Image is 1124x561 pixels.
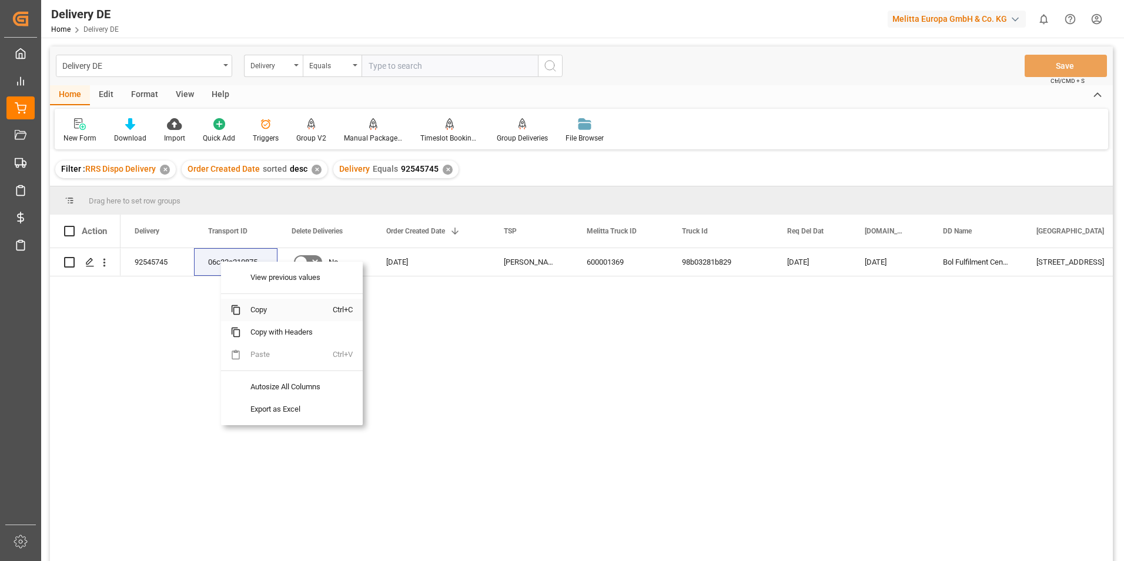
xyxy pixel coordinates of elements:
[188,164,260,173] span: Order Created Date
[203,85,238,105] div: Help
[89,196,180,205] span: Drag here to set row groups
[303,55,362,77] button: open menu
[888,8,1031,30] button: Melitta Europa GmbH & Co. KG
[566,133,604,143] div: File Browser
[668,248,773,276] div: 98b03281b829
[203,133,235,143] div: Quick Add
[373,164,398,173] span: Equals
[263,164,287,173] span: sorted
[333,343,358,366] span: Ctrl+V
[167,85,203,105] div: View
[401,164,439,173] span: 92545745
[241,321,333,343] span: Copy with Headers
[292,227,343,235] span: Delete Deliveries
[241,398,333,420] span: Export as Excel
[1057,6,1083,32] button: Help Center
[90,85,122,105] div: Edit
[888,11,1026,28] div: Melitta Europa GmbH & Co. KG
[329,249,338,276] span: No
[497,133,548,143] div: Group Deliveries
[253,133,279,143] div: Triggers
[443,165,453,175] div: ✕
[1051,76,1085,85] span: Ctrl/CMD + S
[333,299,358,321] span: Ctrl+C
[929,248,1022,276] div: Bol Fulfilment Center 1
[386,227,445,235] span: Order Created Date
[490,248,573,276] div: [PERSON_NAME] BENELUX
[50,85,90,105] div: Home
[312,165,322,175] div: ✕
[135,227,159,235] span: Delivery
[56,55,232,77] button: open menu
[241,299,333,321] span: Copy
[538,55,563,77] button: search button
[114,133,146,143] div: Download
[504,227,517,235] span: TSP
[82,226,107,236] div: Action
[573,248,668,276] div: 600001369
[362,55,538,77] input: Type to search
[344,133,403,143] div: Manual Package TypeDetermination
[250,58,290,71] div: Delivery
[194,248,277,276] div: 06c32e210875
[587,227,637,235] span: Melitta Truck ID
[160,165,170,175] div: ✕
[61,164,85,173] span: Filter :
[62,58,219,72] div: Delivery DE
[1025,55,1107,77] button: Save
[682,227,708,235] span: Truck Id
[865,227,904,235] span: [DOMAIN_NAME] Dat
[420,133,479,143] div: Timeslot Booking Report
[63,133,96,143] div: New Form
[943,227,972,235] span: DD Name
[164,133,185,143] div: Import
[208,227,247,235] span: Transport ID
[309,58,349,71] div: Equals
[50,248,121,276] div: Press SPACE to select this row.
[851,248,929,276] div: [DATE]
[51,25,71,34] a: Home
[773,248,851,276] div: [DATE]
[244,55,303,77] button: open menu
[372,248,490,276] div: [DATE]
[296,133,326,143] div: Group V2
[121,248,194,276] div: 92545745
[122,85,167,105] div: Format
[241,376,333,398] span: Autosize All Columns
[290,164,307,173] span: desc
[1036,227,1104,235] span: [GEOGRAPHIC_DATA]
[241,266,333,289] span: View previous values
[241,343,333,366] span: Paste
[85,164,156,173] span: RRS Dispo Delivery
[51,5,119,23] div: Delivery DE
[787,227,824,235] span: Req Del Dat
[339,164,370,173] span: Delivery
[1031,6,1057,32] button: show 0 new notifications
